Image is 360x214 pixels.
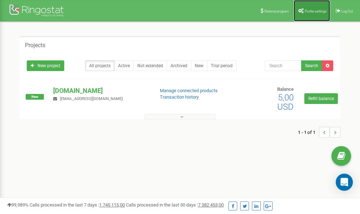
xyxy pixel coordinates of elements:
[99,202,125,208] u: 1 745 115,00
[25,42,45,49] h5: Projects
[207,60,237,71] a: Trial period
[301,60,322,71] button: Search
[341,9,353,13] span: Log Out
[198,202,224,208] u: 7 382 453,00
[298,120,340,145] nav: ...
[305,9,326,13] span: Profile settings
[160,88,218,93] a: Manage connected products
[30,202,125,208] span: Calls processed in the last 7 days :
[265,60,301,71] input: Search
[298,127,319,138] span: 1 - 1 of 1
[26,94,44,100] span: New
[7,202,29,208] span: 99,989%
[277,93,294,112] span: 5,00 USD
[167,60,191,71] a: Archived
[114,60,134,71] a: Active
[304,93,338,104] a: Refill balance
[191,60,207,71] a: New
[160,94,199,100] a: Transaction history
[53,86,148,95] p: [DOMAIN_NAME]
[133,60,167,71] a: Not extended
[27,60,64,71] a: New project
[277,86,294,92] span: Balance
[60,96,123,101] span: [EMAIL_ADDRESS][DOMAIN_NAME]
[126,202,224,208] span: Calls processed in the last 30 days :
[264,9,289,13] span: Referral program
[336,174,353,191] div: Open Intercom Messenger
[85,60,115,71] a: All projects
